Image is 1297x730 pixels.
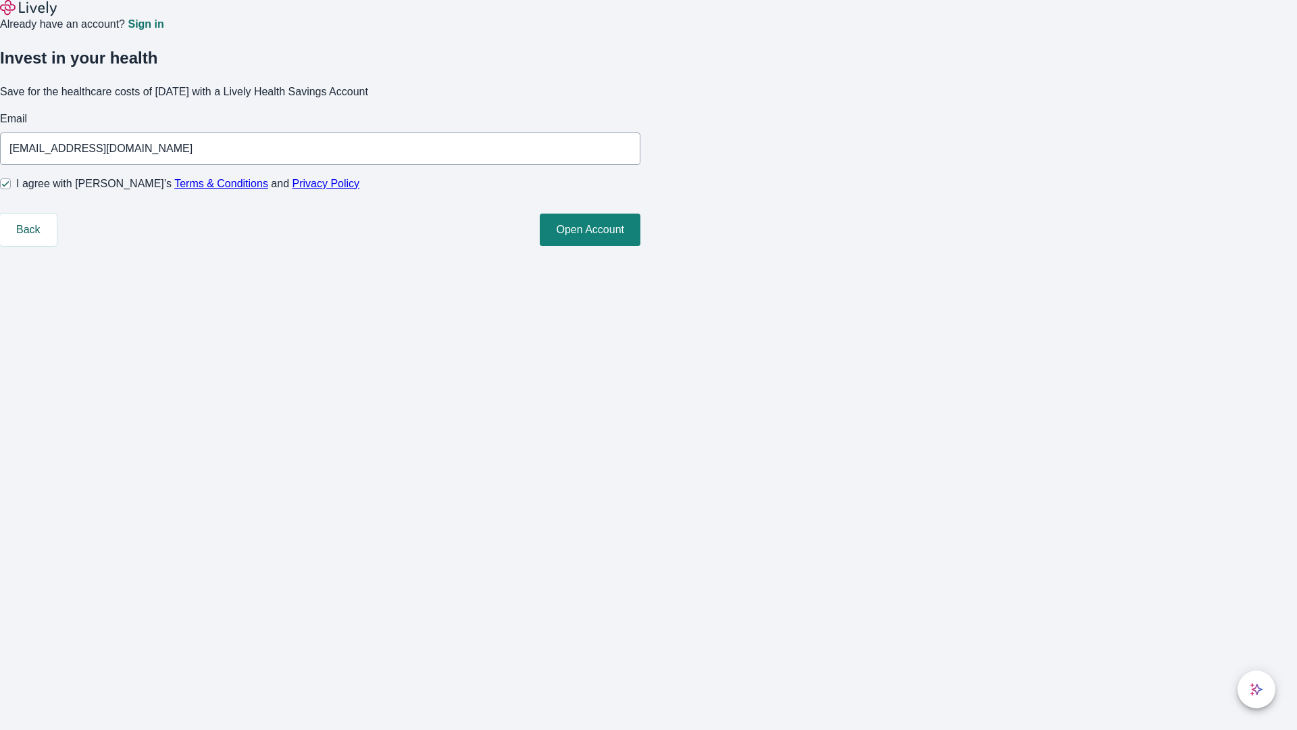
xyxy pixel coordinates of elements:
button: Open Account [540,214,640,246]
a: Privacy Policy [293,178,360,189]
a: Terms & Conditions [174,178,268,189]
svg: Lively AI Assistant [1250,683,1263,696]
a: Sign in [128,19,163,30]
span: I agree with [PERSON_NAME]’s and [16,176,359,192]
button: chat [1238,671,1275,708]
